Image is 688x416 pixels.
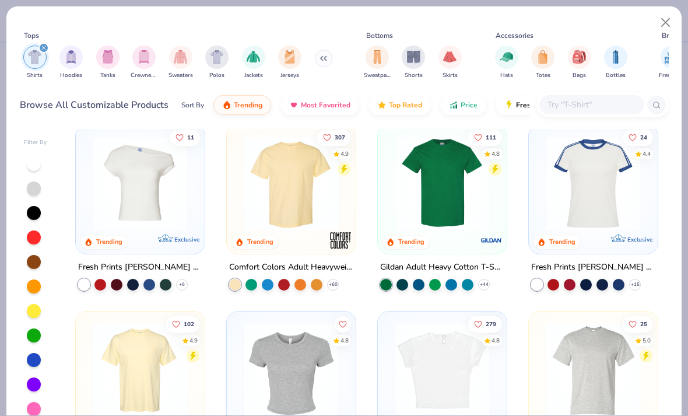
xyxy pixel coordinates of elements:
button: Like [170,129,201,145]
div: 4.8 [492,149,500,158]
button: filter button [96,46,120,80]
img: trending.gif [222,100,231,110]
div: 4.9 [341,149,349,158]
span: Sweatpants [364,71,391,80]
img: most_fav.gif [289,100,299,110]
div: 4.8 [341,336,349,345]
div: filter for Jackets [242,46,265,80]
span: Shorts [405,71,423,80]
button: Most Favorited [280,95,359,115]
button: filter button [23,46,47,80]
img: Bottles Image [609,50,622,64]
img: Jerseys Image [283,50,296,64]
img: a1c94bf0-cbc2-4c5c-96ec-cab3b8502a7f [87,137,193,230]
button: filter button [364,46,391,80]
div: Fresh Prints [PERSON_NAME] Off the Shoulder Top [78,260,202,275]
button: filter button [402,46,425,80]
img: e5540c4d-e74a-4e58-9a52-192fe86bec9f [540,137,646,230]
div: filter for Crewnecks [131,46,157,80]
button: Like [623,316,653,332]
div: filter for Shirts [23,46,47,80]
span: Bags [573,71,586,80]
div: 4.8 [492,336,500,345]
span: Crewnecks [131,71,157,80]
span: Shirts [27,71,43,80]
button: Close [655,12,677,34]
div: Tops [24,30,39,41]
div: Bottoms [366,30,393,41]
div: filter for Shorts [402,46,425,80]
button: filter button [568,46,591,80]
span: Sweaters [169,71,193,80]
img: Jackets Image [247,50,260,64]
img: Gildan logo [480,229,503,252]
div: Comfort Colors Adult Heavyweight T-Shirt [229,260,353,275]
span: Hoodies [60,71,82,80]
button: filter button [495,46,518,80]
div: 4.9 [190,336,198,345]
div: filter for Hats [495,46,518,80]
button: filter button [438,46,462,80]
span: 24 [640,134,647,140]
button: Like [623,129,653,145]
div: filter for Bottles [604,46,627,80]
span: Fresh Prints [659,71,686,80]
button: Price [440,95,486,115]
span: 25 [640,321,647,327]
img: Sweatpants Image [371,50,384,64]
img: TopRated.gif [377,100,387,110]
button: Like [167,316,201,332]
div: Sort By [181,100,204,110]
span: 11 [188,134,195,140]
span: + 60 [329,281,338,288]
input: Try "T-Shirt" [546,98,636,111]
img: Comfort Colors logo [329,229,352,252]
span: Hats [500,71,513,80]
img: Hoodies Image [65,50,78,64]
span: 102 [184,321,195,327]
img: Fresh Prints Image [664,48,681,66]
img: Bags Image [573,50,585,64]
span: Tanks [100,71,115,80]
span: 279 [486,321,496,327]
div: filter for Jerseys [278,46,301,80]
button: filter button [131,46,157,80]
span: Polos [209,71,224,80]
div: 5.0 [643,336,651,345]
span: + 6 [179,281,185,288]
button: filter button [659,46,686,80]
button: filter button [169,46,193,80]
span: Trending [234,100,262,110]
div: filter for Tanks [96,46,120,80]
div: Accessories [496,30,533,41]
span: Exclusive [627,236,652,243]
span: + 44 [479,281,488,288]
div: Browse All Customizable Products [20,98,169,112]
img: Tanks Image [101,50,114,64]
button: filter button [278,46,301,80]
span: Exclusive [174,236,199,243]
span: Totes [536,71,550,80]
div: filter for Hoodies [59,46,83,80]
div: filter for Polos [205,46,229,80]
button: Like [317,129,351,145]
img: flash.gif [504,100,514,110]
span: + 15 [630,281,639,288]
img: Crewnecks Image [138,50,150,64]
button: filter button [531,46,554,80]
div: filter for Bags [568,46,591,80]
div: Gildan Adult Heavy Cotton T-Shirt [380,260,504,275]
img: Skirts Image [443,50,457,64]
div: filter for Fresh Prints [659,46,686,80]
img: Hats Image [500,50,513,64]
span: Most Favorited [301,100,350,110]
img: Shirts Image [28,50,41,64]
button: filter button [59,46,83,80]
button: filter button [205,46,229,80]
span: Price [461,100,478,110]
img: Sweaters Image [174,50,187,64]
button: Top Rated [368,95,431,115]
button: Trending [213,95,271,115]
img: Totes Image [536,50,549,64]
button: filter button [242,46,265,80]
